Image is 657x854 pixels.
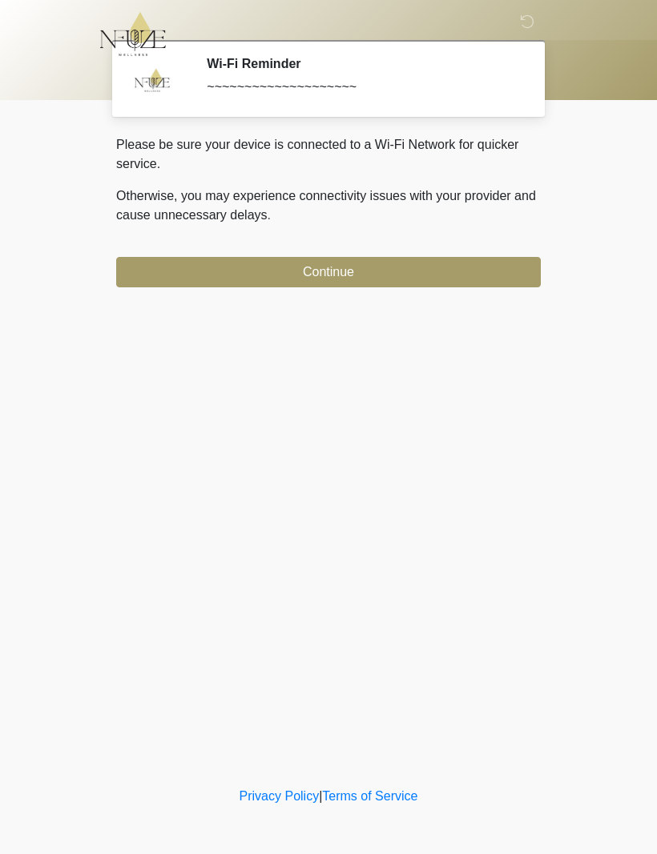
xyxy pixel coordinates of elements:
[319,789,322,803] a: |
[116,135,541,174] p: Please be sure your device is connected to a Wi-Fi Network for quicker service.
[116,257,541,287] button: Continue
[128,56,176,104] img: Agent Avatar
[207,78,517,97] div: ~~~~~~~~~~~~~~~~~~~~
[268,208,271,222] span: .
[322,789,417,803] a: Terms of Service
[100,12,166,56] img: NFuze Wellness Logo
[116,186,541,225] p: Otherwise, you may experience connectivity issues with your provider and cause unnecessary delays
[240,789,320,803] a: Privacy Policy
